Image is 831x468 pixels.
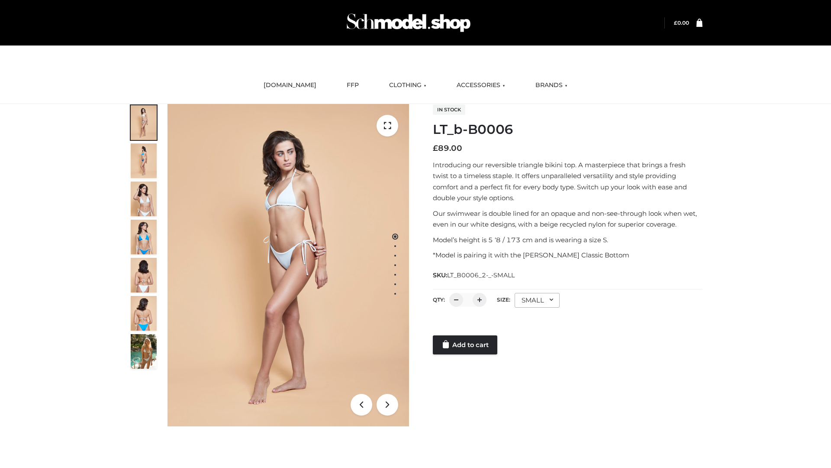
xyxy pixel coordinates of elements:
[450,76,512,95] a: ACCESSORIES
[433,296,445,303] label: QTY:
[433,143,438,153] span: £
[433,208,702,230] p: Our swimwear is double lined for an opaque and non-see-through look when wet, even in our white d...
[433,234,702,246] p: Model’s height is 5 ‘8 / 173 cm and is wearing a size S.
[167,104,409,426] img: ArielClassicBikiniTop_CloudNine_AzureSky_OW114ECO_1
[131,105,157,140] img: ArielClassicBikiniTop_CloudNine_AzureSky_OW114ECO_1-scaled.jpg
[674,19,689,26] bdi: 0.00
[433,122,702,137] h1: LT_b-B0006
[131,220,157,254] img: ArielClassicBikiniTop_CloudNine_AzureSky_OW114ECO_4-scaled.jpg
[497,296,510,303] label: Size:
[674,19,677,26] span: £
[433,270,515,280] span: SKU:
[529,76,574,95] a: BRANDS
[433,250,702,261] p: *Model is pairing it with the [PERSON_NAME] Classic Bottom
[257,76,323,95] a: [DOMAIN_NAME]
[515,293,560,308] div: SMALL
[447,271,515,279] span: LT_B0006_2-_-SMALL
[433,159,702,204] p: Introducing our reversible triangle bikini top. A masterpiece that brings a fresh twist to a time...
[131,296,157,331] img: ArielClassicBikiniTop_CloudNine_AzureSky_OW114ECO_8-scaled.jpg
[131,334,157,369] img: Arieltop_CloudNine_AzureSky2.jpg
[340,76,365,95] a: FFP
[433,143,462,153] bdi: 89.00
[383,76,433,95] a: CLOTHING
[433,104,465,115] span: In stock
[674,19,689,26] a: £0.00
[344,6,473,40] img: Schmodel Admin 964
[131,182,157,216] img: ArielClassicBikiniTop_CloudNine_AzureSky_OW114ECO_3-scaled.jpg
[433,335,497,354] a: Add to cart
[131,258,157,292] img: ArielClassicBikiniTop_CloudNine_AzureSky_OW114ECO_7-scaled.jpg
[131,143,157,178] img: ArielClassicBikiniTop_CloudNine_AzureSky_OW114ECO_2-scaled.jpg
